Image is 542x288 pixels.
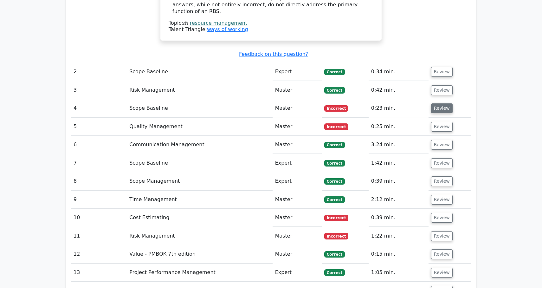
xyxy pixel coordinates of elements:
td: 1:42 min. [369,154,429,172]
td: 3:24 min. [369,136,429,154]
td: 0:39 min. [369,172,429,190]
span: Correct [324,178,345,185]
td: Master [273,99,322,117]
td: Cost Estimating [127,209,272,227]
td: Scope Baseline [127,99,272,117]
button: Review [431,122,453,132]
button: Review [431,176,453,186]
span: Correct [324,269,345,276]
td: 10 [71,209,127,227]
td: 0:39 min. [369,209,429,227]
td: 9 [71,191,127,209]
button: Review [431,195,453,205]
td: 2 [71,63,127,81]
td: Scope Baseline [127,154,272,172]
td: Communication Management [127,136,272,154]
div: Topic: [169,20,373,27]
span: Correct [324,69,345,75]
td: Master [273,81,322,99]
button: Review [431,249,453,259]
span: Correct [324,251,345,258]
button: Review [431,85,453,95]
td: 8 [71,172,127,190]
td: Risk Management [127,227,272,245]
td: Expert [273,264,322,282]
button: Review [431,140,453,150]
span: Incorrect [324,123,349,130]
span: Correct [324,160,345,166]
td: Master [273,209,322,227]
span: Correct [324,87,345,93]
td: 3 [71,81,127,99]
td: Master [273,136,322,154]
button: Review [431,268,453,278]
button: Review [431,231,453,241]
td: 0:42 min. [369,81,429,99]
span: Correct [324,196,345,203]
td: Scope Management [127,172,272,190]
td: 4 [71,99,127,117]
td: 2:12 min. [369,191,429,209]
td: Project Performance Management [127,264,272,282]
td: Quality Management [127,118,272,136]
td: 7 [71,154,127,172]
td: Expert [273,63,322,81]
td: Time Management [127,191,272,209]
td: Expert [273,172,322,190]
td: Master [273,245,322,263]
td: 1:05 min. [369,264,429,282]
span: Correct [324,142,345,148]
td: Master [273,191,322,209]
td: 0:25 min. [369,118,429,136]
a: ways of working [207,26,248,32]
span: Incorrect [324,105,349,112]
td: 0:23 min. [369,99,429,117]
td: Risk Management [127,81,272,99]
td: 6 [71,136,127,154]
button: Review [431,213,453,223]
td: Scope Baseline [127,63,272,81]
span: Incorrect [324,215,349,221]
td: Master [273,227,322,245]
td: 0:15 min. [369,245,429,263]
button: Review [431,103,453,113]
td: Value - PMBOK 7th edition [127,245,272,263]
td: 11 [71,227,127,245]
td: 12 [71,245,127,263]
span: Incorrect [324,233,349,239]
td: Master [273,118,322,136]
button: Review [431,158,453,168]
td: Expert [273,154,322,172]
td: 13 [71,264,127,282]
div: Talent Triangle: [169,20,373,33]
a: resource management [190,20,247,26]
td: 5 [71,118,127,136]
td: 0:34 min. [369,63,429,81]
a: Feedback on this question? [239,51,308,57]
button: Review [431,67,453,77]
td: 1:22 min. [369,227,429,245]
